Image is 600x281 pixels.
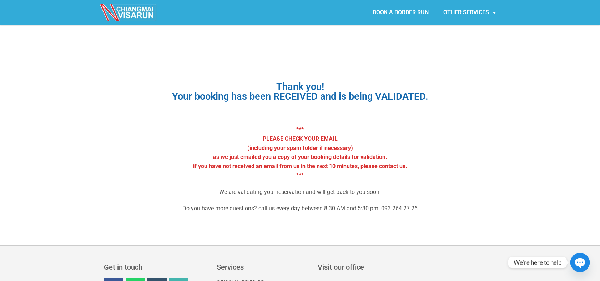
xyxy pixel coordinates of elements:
[436,4,503,21] a: OTHER SERVICES
[318,264,495,271] h3: Visit our office
[104,264,210,271] h3: Get in touch
[300,4,503,21] nav: Menu
[365,4,436,21] a: BOOK A BORDER RUN
[116,187,484,197] p: We are validating your reservation and will get back to you soon.
[247,126,353,151] strong: *** PLEASE CHECK YOUR EMAIL (including your spam folder if necessary)
[116,204,484,213] p: Do you have more questions? call us every day between 8:30 AM and 5:30 pm: 093 264 27 26
[193,154,407,179] strong: as we just emailed you a copy of your booking details for validation. if you have not received an...
[116,82,484,101] h1: Thank you! Your booking has been RECEIVED and is being VALIDATED.
[217,264,311,271] h3: Services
